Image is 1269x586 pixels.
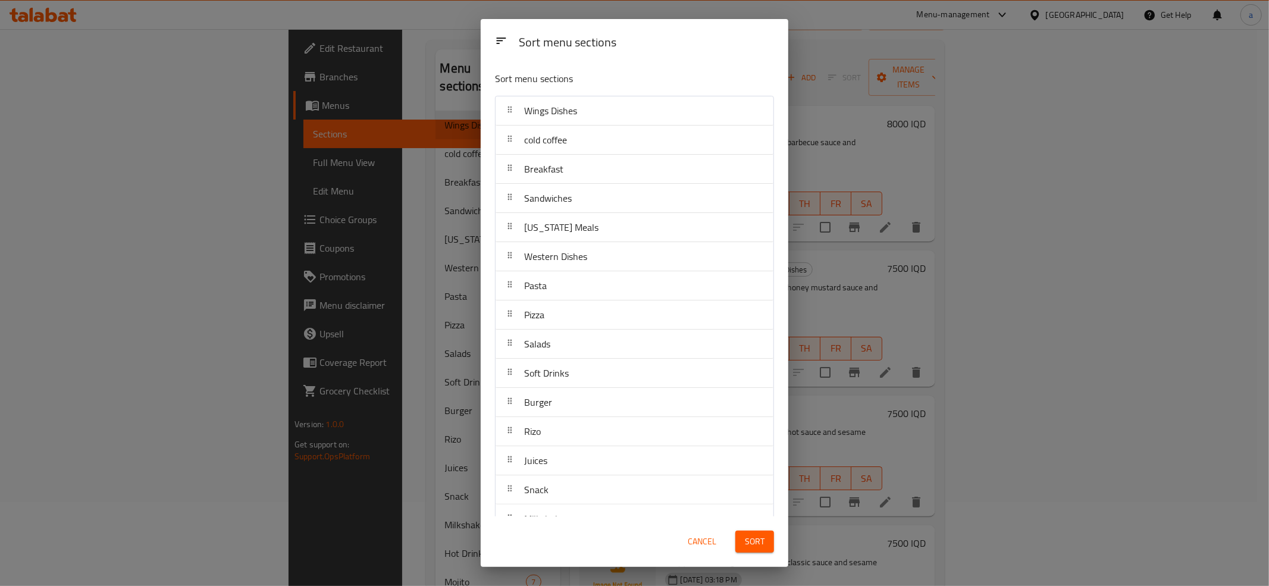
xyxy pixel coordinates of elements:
div: Pizza [496,300,773,330]
span: Wings Dishes [524,102,577,120]
div: Sort menu sections [514,30,779,57]
span: Western Dishes [524,247,587,265]
span: Pasta [524,277,547,294]
p: Sort menu sections [495,71,716,86]
span: [US_STATE] Meals [524,218,599,236]
div: Wings Dishes [496,96,773,126]
span: Burger [524,393,552,411]
span: Soft Drinks [524,364,569,382]
span: Sandwiches [524,189,572,207]
div: Rizo [496,417,773,446]
div: Western Dishes [496,242,773,271]
div: Salads [496,330,773,359]
div: [US_STATE] Meals [496,213,773,242]
div: Snack [496,475,773,504]
span: Pizza [524,306,544,324]
span: Cancel [688,534,716,549]
div: Pasta [496,271,773,300]
button: Sort [735,531,774,553]
div: Sandwiches [496,184,773,213]
button: Cancel [683,531,721,553]
div: Breakfast [496,155,773,184]
span: Milkshake [524,510,565,528]
span: Juices [524,452,547,469]
span: Rizo [524,422,541,440]
span: Salads [524,335,550,353]
span: cold coffee [524,131,567,149]
div: Milkshake [496,504,773,534]
span: Breakfast [524,160,563,178]
div: Juices [496,446,773,475]
div: cold coffee [496,126,773,155]
div: Burger [496,388,773,417]
div: Soft Drinks [496,359,773,388]
span: Sort [745,534,764,549]
span: Snack [524,481,549,499]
